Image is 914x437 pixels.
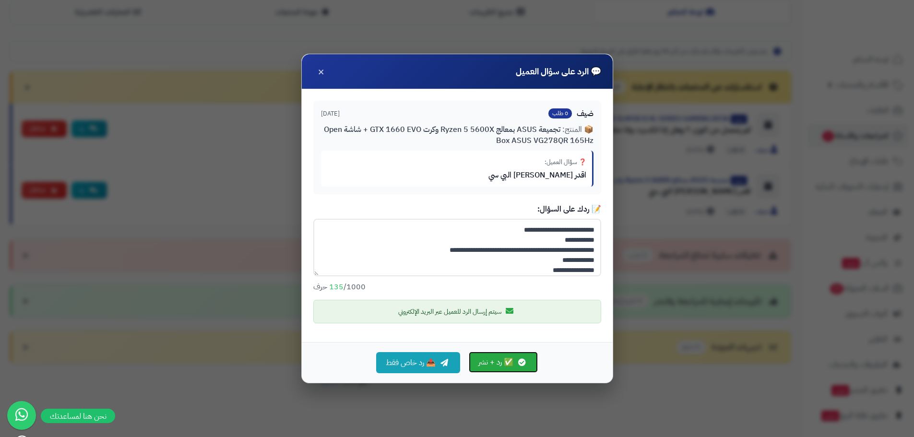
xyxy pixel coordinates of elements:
[324,124,594,146] span: تجميعة ASUS بمعالج Ryzen 5 5600X وكرت GTX 1660 EVO + شاشة Open Box ASUS VG278QR 165Hz
[318,63,324,80] span: ×
[577,108,594,119] span: ضيف
[313,64,329,79] button: ×
[313,281,366,293] small: /1000 حرف
[469,352,538,373] button: ✅ رد + نشر
[329,281,344,293] span: 135
[398,307,501,317] span: سيتم إرسال الرد للعميل عبر البريد الإلكتروني
[562,124,594,135] span: 📦 المنتج:
[516,65,601,78] h4: 💬 الرد على سؤال العميل
[548,108,572,118] span: 0 طلب
[321,109,340,118] span: [DATE]
[313,204,601,215] label: 📝 ردك على السؤال:
[327,170,586,180] div: اقدر [PERSON_NAME] البي سي
[376,352,460,373] button: 📤 رد خاص فقط
[545,157,586,166] span: ❓ سؤال العميل:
